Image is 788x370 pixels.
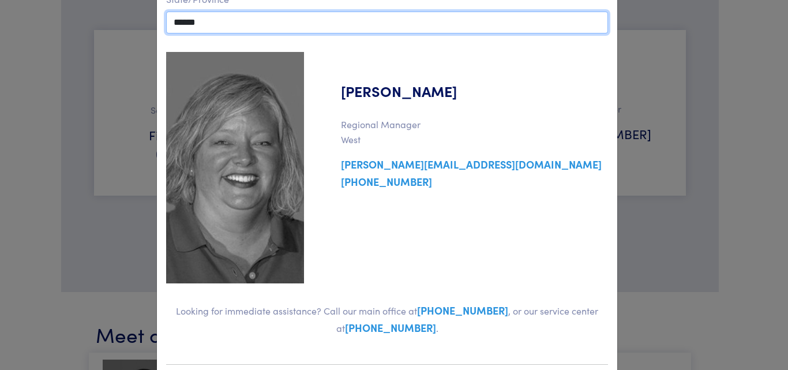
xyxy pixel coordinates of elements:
[166,302,608,336] p: Looking for immediate assistance? Call our main office at , or our service center at .
[318,52,608,113] h5: [PERSON_NAME]
[166,52,304,283] img: misti-toro.jpg
[345,320,436,335] a: [PHONE_NUMBER]
[417,303,508,317] a: [PHONE_NUMBER]
[318,174,432,189] a: [PHONE_NUMBER]
[318,117,608,147] p: Regional Manager West
[318,157,602,171] a: [PERSON_NAME][EMAIL_ADDRESS][DOMAIN_NAME]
